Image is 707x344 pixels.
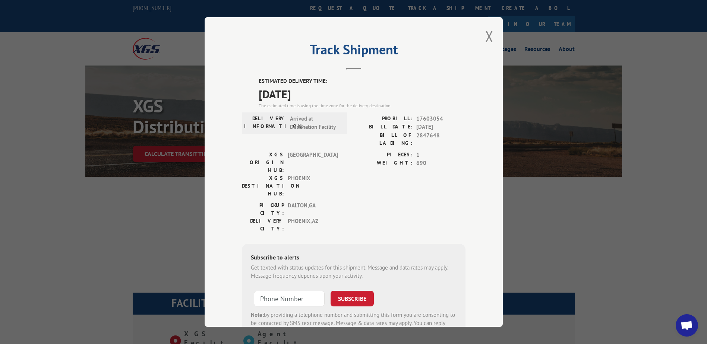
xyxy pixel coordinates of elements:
[244,115,286,131] label: DELIVERY INFORMATION:
[242,174,284,198] label: XGS DESTINATION HUB:
[416,151,465,159] span: 1
[354,151,413,159] label: PIECES:
[242,217,284,233] label: DELIVERY CITY:
[354,159,413,168] label: WEIGHT:
[251,311,264,318] strong: Note:
[288,201,338,217] span: DALTON , GA
[416,131,465,147] span: 2847648
[259,86,465,102] span: [DATE]
[416,123,465,131] span: [DATE]
[416,115,465,123] span: 17603054
[259,102,465,109] div: The estimated time is using the time zone for the delivery destination.
[485,26,493,46] button: Close modal
[251,253,457,264] div: Subscribe to alerts
[354,115,413,123] label: PROBILL:
[331,291,374,306] button: SUBSCRIBE
[288,151,338,174] span: [GEOGRAPHIC_DATA]
[242,201,284,217] label: PICKUP CITY:
[242,44,465,58] h2: Track Shipment
[354,131,413,147] label: BILL OF LADING:
[288,174,338,198] span: PHOENIX
[354,123,413,131] label: BILL DATE:
[251,264,457,280] div: Get texted with status updates for this shipment. Message and data rates may apply. Message frequ...
[288,217,338,233] span: PHOENIX , AZ
[251,311,457,336] div: by providing a telephone number and submitting this form you are consenting to be contacted by SM...
[242,151,284,174] label: XGS ORIGIN HUB:
[254,291,325,306] input: Phone Number
[259,77,465,86] label: ESTIMATED DELIVERY TIME:
[416,159,465,168] span: 690
[290,115,340,131] span: Arrived at Destination Facility
[676,314,698,337] a: Open chat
